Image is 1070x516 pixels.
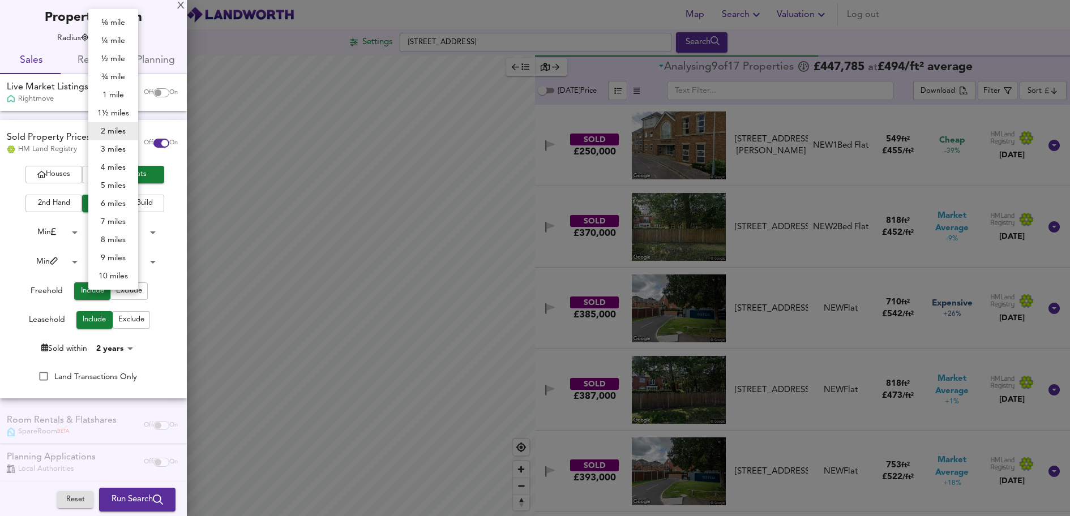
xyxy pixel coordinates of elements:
[88,231,138,249] li: 8 miles
[88,68,138,86] li: ¾ mile
[88,177,138,195] li: 5 miles
[88,122,138,140] li: 2 miles
[88,104,138,122] li: 1½ miles
[88,50,138,68] li: ½ mile
[88,140,138,158] li: 3 miles
[88,267,138,285] li: 10 miles
[88,213,138,231] li: 7 miles
[88,14,138,32] li: ⅛ mile
[88,158,138,177] li: 4 miles
[88,195,138,213] li: 6 miles
[88,249,138,267] li: 9 miles
[88,86,138,104] li: 1 mile
[88,32,138,50] li: ¼ mile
